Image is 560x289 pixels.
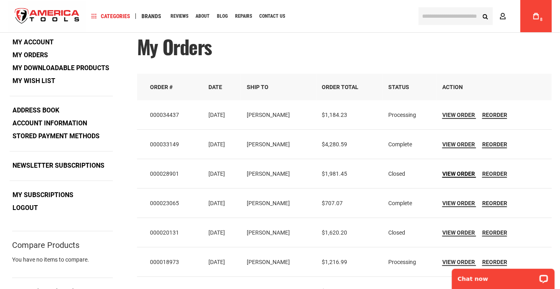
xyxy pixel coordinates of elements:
td: 000020131 [137,218,203,247]
a: Reviews [167,11,192,22]
iframe: LiveChat chat widget [447,264,560,289]
a: My Wish List [10,75,58,87]
span: View Order [442,112,475,118]
td: [PERSON_NAME] [241,247,316,277]
td: [DATE] [203,100,241,130]
th: Action [437,74,552,100]
button: Search [478,8,493,24]
span: $1,216.99 [322,259,348,265]
span: View Order [442,259,475,265]
a: Reorder [482,112,507,119]
span: Categories [92,13,130,19]
strong: My Orders [10,49,51,61]
span: Brands [142,13,161,19]
th: Date [203,74,241,100]
td: [PERSON_NAME] [241,188,316,218]
img: America Tools [8,1,86,31]
td: 000034437 [137,100,203,130]
a: Reorder [482,259,507,266]
a: Address Book [10,104,62,116]
span: About [196,14,210,19]
td: 000018973 [137,247,203,277]
td: [DATE] [203,159,241,188]
a: View Order [442,141,476,148]
a: View Order [442,200,476,207]
td: [DATE] [203,188,241,218]
th: Order # [137,74,203,100]
span: Contact Us [259,14,285,19]
a: View Order [442,170,476,178]
a: Reorder [482,170,507,178]
span: Reorder [482,259,507,265]
a: Categories [88,11,134,22]
a: My Downloadable Products [10,62,112,74]
span: Reorder [482,200,507,206]
span: Blog [217,14,228,19]
a: Stored Payment Methods [10,130,102,142]
span: My Orders [137,32,212,61]
td: [PERSON_NAME] [241,100,316,130]
th: Status [383,74,437,100]
a: My Account [10,36,56,48]
td: [PERSON_NAME] [241,129,316,159]
td: [DATE] [203,247,241,277]
a: Brands [138,11,165,22]
span: $1,981.45 [322,170,348,177]
a: Reorder [482,141,507,148]
span: Repairs [235,14,252,19]
a: About [192,11,213,22]
a: View Order [442,112,476,119]
span: View Order [442,200,475,206]
a: Logout [10,202,41,214]
span: Reviews [171,14,188,19]
td: [DATE] [203,129,241,159]
span: View Order [442,229,475,236]
a: View Order [442,229,476,237]
td: [PERSON_NAME] [241,159,316,188]
span: $1,184.23 [322,112,348,118]
td: 000028901 [137,159,203,188]
th: Order Total [316,74,383,100]
a: Account Information [10,117,90,129]
div: You have no items to compare. [12,256,113,272]
a: Newsletter Subscriptions [10,160,107,172]
a: View Order [442,259,476,266]
td: Complete [383,188,437,218]
strong: Compare Products [12,241,79,249]
th: Ship To [241,74,316,100]
span: Reorder [482,229,507,236]
span: $707.07 [322,200,343,206]
td: 000033149 [137,129,203,159]
a: Contact Us [256,11,289,22]
a: My Subscriptions [10,189,76,201]
td: 000023065 [137,188,203,218]
span: $4,280.59 [322,141,348,148]
td: [PERSON_NAME] [241,218,316,247]
span: $1,620.20 [322,229,348,236]
span: View Order [442,141,475,148]
td: [DATE] [203,218,241,247]
td: Processing [383,100,437,130]
span: View Order [442,170,475,177]
td: Closed [383,159,437,188]
span: 8 [540,17,543,22]
td: Complete [383,129,437,159]
td: Processing [383,247,437,277]
td: Closed [383,218,437,247]
a: Repairs [231,11,256,22]
a: Blog [213,11,231,22]
a: store logo [8,1,86,31]
span: Reorder [482,170,507,177]
a: Reorder [482,200,507,207]
span: Reorder [482,112,507,118]
a: Reorder [482,229,507,237]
